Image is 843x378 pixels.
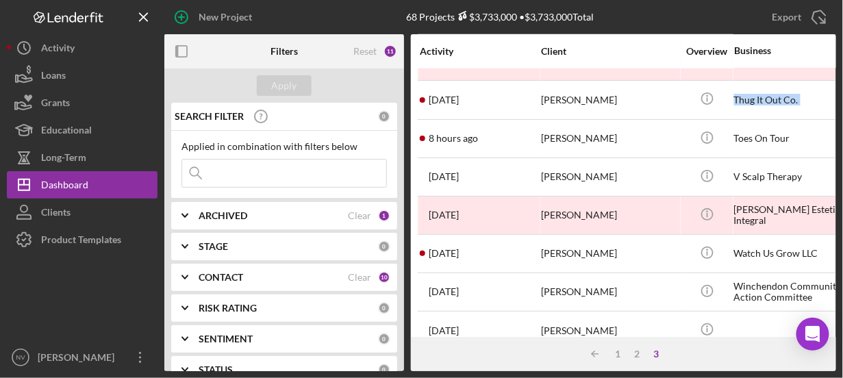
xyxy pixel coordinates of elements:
[378,302,390,314] div: 0
[199,3,252,31] div: New Project
[455,11,518,23] div: $3,733,000
[41,62,66,92] div: Loans
[541,46,678,57] div: Client
[407,11,594,23] div: 68 Projects • $3,733,000 Total
[199,241,228,252] b: STAGE
[541,197,678,234] div: [PERSON_NAME]
[175,111,244,122] b: SEARCH FILTER
[34,344,123,375] div: [PERSON_NAME]
[199,303,257,314] b: RISK RATING
[383,45,397,58] div: 11
[41,226,121,257] div: Product Templates
[647,349,666,360] div: 3
[7,199,158,226] button: Clients
[41,171,88,202] div: Dashboard
[199,210,247,221] b: ARCHIVED
[353,46,377,57] div: Reset
[199,272,243,283] b: CONTACT
[41,116,92,147] div: Educational
[7,344,158,371] button: NV[PERSON_NAME]
[7,62,158,89] button: Loans
[429,133,478,144] time: 2025-09-30 06:30
[609,349,628,360] div: 1
[628,349,647,360] div: 2
[541,121,678,157] div: [PERSON_NAME]
[7,34,158,62] button: Activity
[378,210,390,222] div: 1
[541,312,678,349] div: [PERSON_NAME]
[270,46,298,57] b: Filters
[199,333,253,344] b: SENTIMENT
[181,141,387,152] div: Applied in combination with filters below
[429,210,459,220] time: 2025-05-13 13:25
[429,325,459,336] time: 2025-04-03 19:11
[541,159,678,195] div: [PERSON_NAME]
[7,226,158,253] button: Product Templates
[429,171,459,182] time: 2025-08-22 19:08
[41,34,75,65] div: Activity
[378,333,390,345] div: 0
[681,46,733,57] div: Overview
[420,46,540,57] div: Activity
[348,272,371,283] div: Clear
[41,89,70,120] div: Grants
[348,210,371,221] div: Clear
[429,248,459,259] time: 2025-08-21 14:21
[378,110,390,123] div: 0
[378,271,390,283] div: 10
[429,94,459,105] time: 2025-09-24 14:51
[16,354,25,362] text: NV
[541,274,678,310] div: [PERSON_NAME]
[41,144,86,175] div: Long-Term
[772,3,802,31] div: Export
[199,364,233,375] b: STATUS
[257,75,312,96] button: Apply
[7,89,158,116] button: Grants
[164,3,266,31] button: New Project
[541,236,678,272] div: [PERSON_NAME]
[429,286,459,297] time: 2025-04-12 21:27
[541,81,678,118] div: [PERSON_NAME]
[7,171,158,199] button: Dashboard
[272,75,297,96] div: Apply
[734,45,803,56] div: Business
[796,318,829,351] div: Open Intercom Messenger
[378,364,390,376] div: 0
[41,199,71,229] div: Clients
[759,3,836,31] button: Export
[7,116,158,144] button: Educational
[7,144,158,171] button: Long-Term
[378,240,390,253] div: 0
